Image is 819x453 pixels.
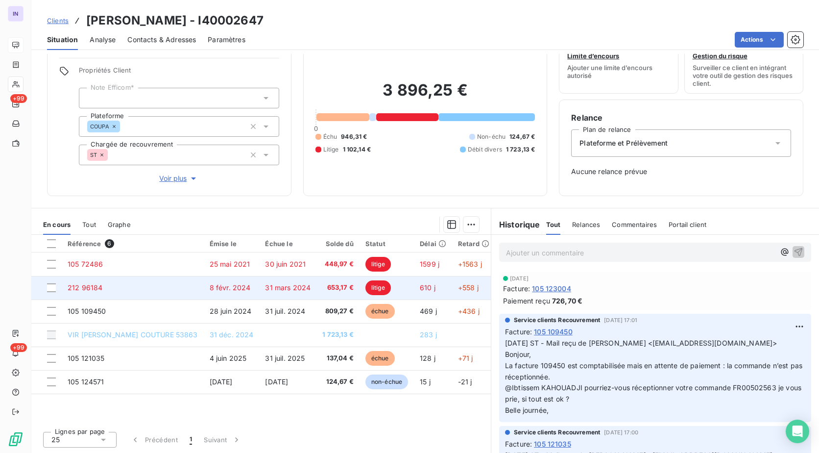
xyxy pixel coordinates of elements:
[420,307,437,315] span: 469 j
[322,240,354,248] div: Solde dû
[323,145,339,154] span: Litige
[322,353,354,363] span: 137,04 €
[420,283,435,292] span: 610 j
[322,259,354,269] span: 448,97 €
[693,64,795,87] span: Surveiller ce client en intégrant votre outil de gestion des risques client.
[68,330,198,339] span: VIR [PERSON_NAME] COUTURE 53863
[90,124,109,129] span: COUPA
[505,383,803,403] span: @Ibtissem KAHOUADJI pourriez-vous réceptionner votre commande FR00502563 je vous prie, si tout es...
[365,304,395,319] span: échue
[477,132,506,141] span: Non-échu
[315,80,535,110] h2: 3 896,25 €
[68,283,102,292] span: 212 96184
[503,283,530,294] span: Facture :
[68,260,103,268] span: 105 72486
[322,377,354,387] span: 124,67 €
[365,240,408,248] div: Statut
[579,138,668,148] span: Plateforme et Prélèvement
[365,257,391,272] span: litige
[612,221,657,228] span: Commentaires
[503,296,550,306] span: Paiement reçu
[265,354,305,362] span: 31 juil. 2025
[68,239,198,248] div: Référence
[491,219,540,230] h6: Historique
[365,375,408,389] span: non-échue
[505,327,532,337] span: Facture :
[210,354,247,362] span: 4 juin 2025
[90,152,97,158] span: ST
[510,276,529,281] span: [DATE]
[420,330,437,339] span: 283 j
[509,132,535,141] span: 124,67 €
[365,280,391,295] span: litige
[420,354,435,362] span: 128 j
[105,239,114,248] span: 6
[468,145,502,154] span: Débit divers
[552,296,582,306] span: 726,70 €
[571,112,791,124] h6: Relance
[514,428,600,437] span: Service clients Recouvrement
[68,307,106,315] span: 105 109450
[458,307,480,315] span: +436 j
[265,260,306,268] span: 30 juin 2021
[43,221,71,228] span: En cours
[534,327,573,337] span: 105 109450
[47,16,69,25] a: Clients
[124,429,184,450] button: Précédent
[571,167,791,176] span: Aucune relance prévue
[265,307,305,315] span: 31 juil. 2024
[210,330,254,339] span: 31 déc. 2024
[108,221,131,228] span: Graphe
[47,35,78,45] span: Situation
[684,26,803,94] button: Gestion du risqueSurveiller ce client en intégrant votre outil de gestion des risques client.
[86,12,264,29] h3: [PERSON_NAME] - I40002647
[90,35,116,45] span: Analyse
[127,35,196,45] span: Contacts & Adresses
[210,260,250,268] span: 25 mai 2021
[534,439,571,449] span: 105 121035
[567,52,619,60] span: Limite d’encours
[108,151,116,159] input: Ajouter une valeur
[514,316,600,325] span: Service clients Recouvrement
[322,330,354,340] span: 1 723,13 €
[322,306,354,316] span: 809,27 €
[532,283,571,294] span: 105 123004
[265,283,311,292] span: 31 mars 2024
[79,173,279,184] button: Voir plus
[210,283,251,292] span: 8 févr. 2024
[365,351,395,366] span: échue
[420,260,439,268] span: 1599 j
[420,240,446,248] div: Délai
[458,283,479,292] span: +558 j
[159,174,198,183] span: Voir plus
[208,35,245,45] span: Paramètres
[546,221,561,228] span: Tout
[82,221,96,228] span: Tout
[47,17,69,25] span: Clients
[322,283,354,293] span: 653,17 €
[8,431,24,447] img: Logo LeanPay
[786,420,809,443] div: Open Intercom Messenger
[572,221,600,228] span: Relances
[68,354,105,362] span: 105 121035
[343,145,371,154] span: 1 102,14 €
[458,260,482,268] span: +1563 j
[458,354,473,362] span: +71 j
[458,240,489,248] div: Retard
[420,377,431,386] span: 15 j
[567,64,670,79] span: Ajouter une limite d’encours autorisé
[87,94,95,102] input: Ajouter une valeur
[79,66,279,80] span: Propriétés Client
[190,435,192,445] span: 1
[51,435,60,445] span: 25
[669,221,706,228] span: Portail client
[604,317,637,323] span: [DATE] 17:01
[505,406,549,414] span: Belle journée,
[265,240,311,248] div: Échue le
[341,132,367,141] span: 946,31 €
[735,32,784,48] button: Actions
[265,377,288,386] span: [DATE]
[210,240,254,248] div: Émise le
[8,6,24,22] div: IN
[323,132,337,141] span: Échu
